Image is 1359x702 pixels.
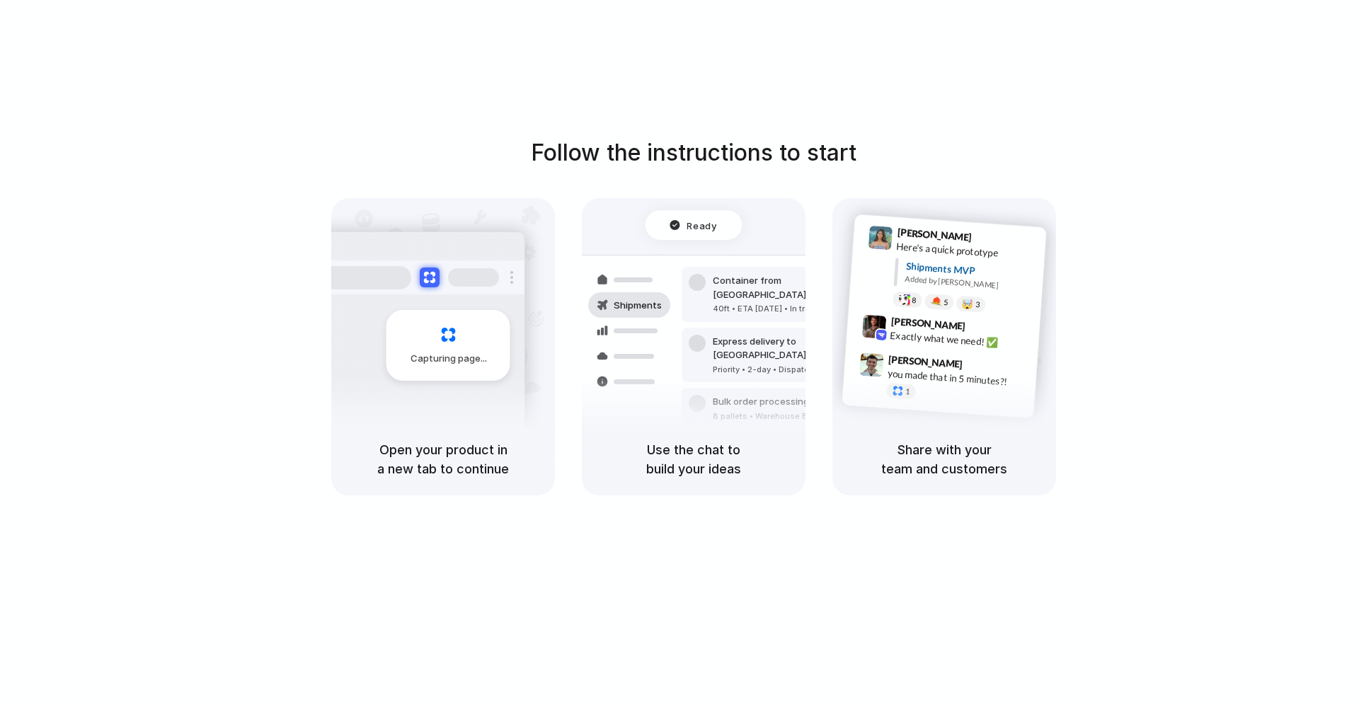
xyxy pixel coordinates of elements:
span: Capturing page [411,352,489,366]
span: 3 [975,301,980,309]
span: Shipments [614,299,662,313]
h1: Follow the instructions to start [531,136,856,170]
div: Express delivery to [GEOGRAPHIC_DATA] [713,335,866,362]
div: Container from [GEOGRAPHIC_DATA] [713,274,866,301]
h5: Use the chat to build your ideas [599,440,789,478]
span: [PERSON_NAME] [890,313,965,334]
span: 1 [905,388,910,396]
div: Priority • 2-day • Dispatched [713,364,866,376]
div: 40ft • ETA [DATE] • In transit [713,303,866,315]
span: 5 [944,299,948,306]
div: 🤯 [962,299,974,310]
span: Ready [687,218,717,232]
div: Exactly what we need! ✅ [890,328,1031,352]
span: [PERSON_NAME] [897,224,972,245]
span: 9:47 AM [967,359,996,376]
span: [PERSON_NAME] [888,352,963,372]
div: Added by [PERSON_NAME] [905,273,1035,294]
div: Bulk order processing [713,395,844,409]
span: 9:42 AM [970,321,999,338]
div: Shipments MVP [905,259,1036,282]
h5: Open your product in a new tab to continue [348,440,538,478]
div: 8 pallets • Warehouse B • Packed [713,410,844,422]
span: 9:41 AM [976,231,1005,248]
span: 8 [912,297,917,304]
h5: Share with your team and customers [849,440,1039,478]
div: Here's a quick prototype [896,239,1038,263]
div: you made that in 5 minutes?! [887,367,1028,391]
